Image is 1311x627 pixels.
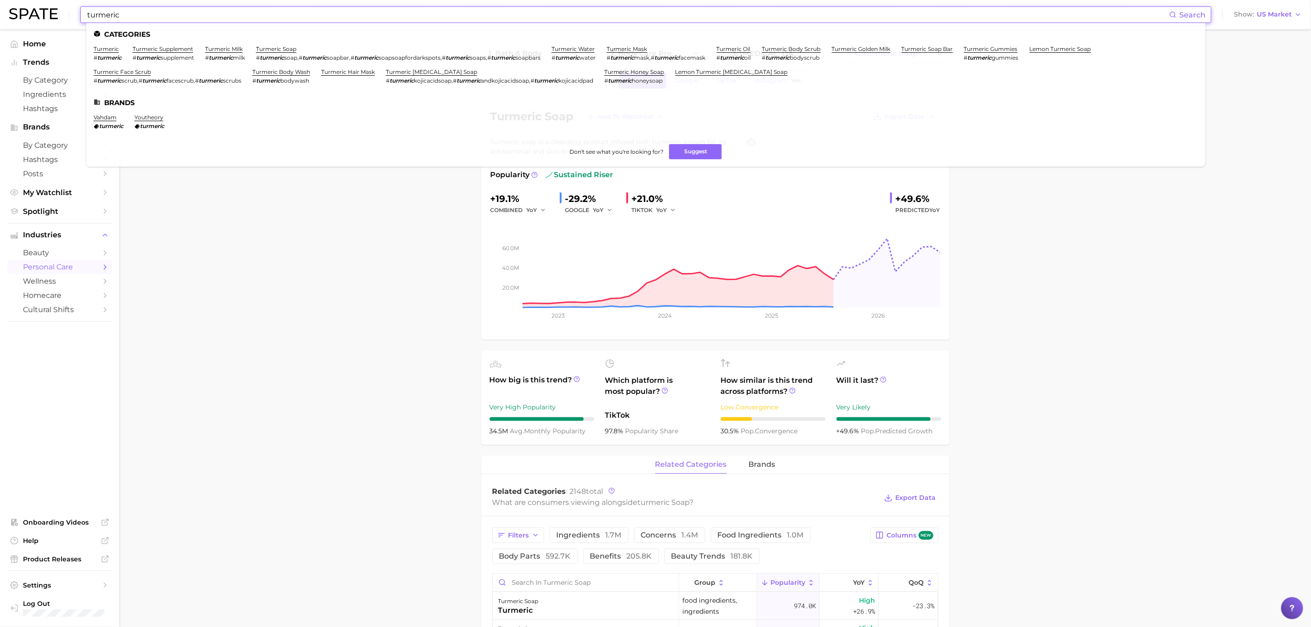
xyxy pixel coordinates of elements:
span: # [299,54,302,61]
span: food ingredients, ingredients [682,595,753,617]
span: Hashtags [23,155,96,164]
div: +19.1% [491,191,552,206]
span: Will it last? [837,375,941,397]
div: , [607,54,706,61]
a: turmeric body wash [252,68,310,75]
span: 181.8k [731,552,753,560]
button: Filters [492,527,544,543]
a: turmeric face scrub [94,68,151,75]
a: Hashtags [7,152,112,167]
span: 1.4m [682,531,698,539]
tspan: 2025 [765,312,778,319]
a: Home [7,37,112,51]
span: Show [1234,12,1254,17]
span: -23.3% [912,600,934,611]
div: 9 / 10 [837,417,941,421]
a: Onboarding Videos [7,515,112,529]
a: turmeric soap [256,45,296,52]
span: # [762,54,766,61]
span: Home [23,39,96,48]
div: , , , , [256,54,541,61]
a: turmeric golden milk [832,45,891,52]
span: soap [284,54,297,61]
span: # [552,54,555,61]
a: by Category [7,138,112,152]
span: YoY [527,206,537,214]
em: turmeric [766,54,790,61]
em: turmeric [491,54,515,61]
span: # [94,54,97,61]
span: # [964,54,968,61]
span: # [386,77,390,84]
span: homecare [23,291,96,300]
span: +49.6% [837,427,861,435]
div: , , [94,77,241,84]
em: turmeric [97,54,122,61]
span: 592.7k [546,552,571,560]
a: Spotlight [7,204,112,218]
button: group [679,574,757,592]
span: # [139,77,142,84]
span: group [694,579,715,586]
em: turmeric [534,77,558,84]
span: 2148 [570,487,586,496]
span: Popularity [491,169,530,180]
span: How similar is this trend across platforms? [721,375,826,397]
span: YoY [930,207,940,213]
span: YoY [657,206,667,214]
span: water [580,54,596,61]
span: 1.0m [787,531,804,539]
a: Hashtags [7,101,112,116]
a: turmeric mask [607,45,647,52]
span: +26.9% [853,606,875,617]
em: turmeric [610,54,635,61]
em: turmeric [457,77,481,84]
span: bodywash [280,77,309,84]
div: Very Likely [837,402,941,413]
span: # [604,77,608,84]
span: gummies [992,54,1019,61]
span: 974.0k [794,600,816,611]
a: turmeric gummies [964,45,1018,52]
span: Which platform is most popular? [605,375,710,405]
span: popularity share [625,427,679,435]
span: scrub [122,77,137,84]
button: ShowUS Market [1232,9,1304,21]
span: High [859,595,875,606]
span: Brands [23,123,96,131]
span: 34.5m [490,427,510,435]
div: TIKTOK [632,205,682,216]
a: cultural shifts [7,302,112,317]
span: # [252,77,256,84]
span: TikTok [605,410,710,421]
span: Search [1179,11,1205,19]
button: Trends [7,56,112,69]
span: soapsoapfordarkspots [379,54,441,61]
a: turmeric honey soap [604,68,664,75]
span: related categories [655,460,727,469]
span: US Market [1257,12,1292,17]
span: QoQ [909,579,924,586]
span: Help [23,537,96,545]
div: +21.0% [632,191,682,206]
span: # [651,54,655,61]
abbr: popularity index [741,427,755,435]
span: oil [745,54,751,61]
a: Settings [7,578,112,592]
span: beauty [23,248,96,257]
span: wellness [23,277,96,286]
em: turmeric [99,123,123,129]
span: YoY [593,206,604,214]
span: mask [635,54,650,61]
em: turmeric [555,54,580,61]
em: turmeric [390,77,414,84]
span: # [530,77,534,84]
li: Brands [94,99,1198,106]
div: 9 / 10 [490,417,594,421]
span: How big is this trend? [490,375,594,397]
a: Log out. Currently logged in with e-mail michelle.ng@mavbeautybrands.com. [7,597,112,620]
img: SPATE [9,8,58,19]
span: # [607,54,610,61]
button: YoY [657,205,676,216]
div: Low Convergence [721,402,826,413]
